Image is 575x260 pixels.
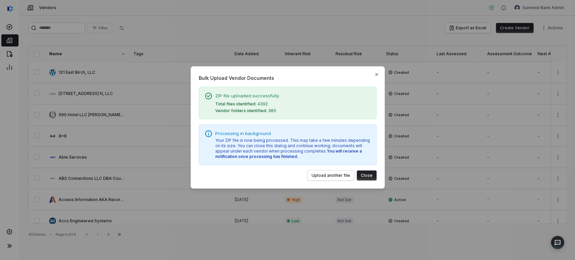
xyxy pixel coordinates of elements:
[357,170,377,181] button: Close
[215,101,371,107] div: 4392
[215,108,371,113] div: 385
[215,108,267,113] span: Vendor folders identified:
[308,170,354,181] button: Upload another file
[215,101,256,106] span: Total files identified:
[215,93,371,99] p: ZIP file uploaded successfully.
[199,74,377,82] span: Bulk Upload Vendor Documents
[215,138,371,159] p: Your ZIP file is now being processed. This may take a few minutes depending on its size. You can ...
[215,130,371,136] p: Processing in background
[215,149,362,159] span: You will receive a notification once processing has finished.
